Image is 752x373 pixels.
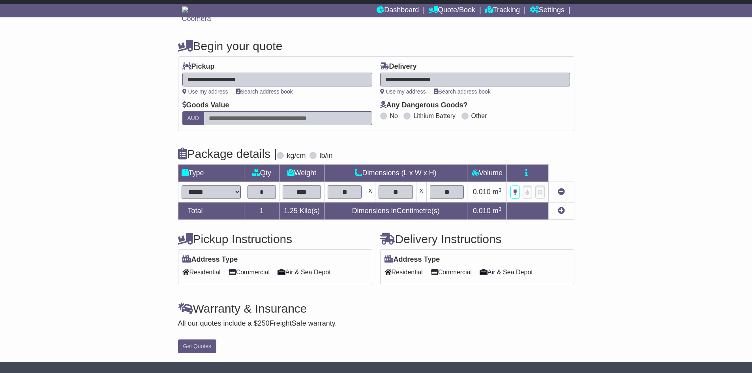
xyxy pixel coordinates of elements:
[431,266,472,278] span: Commercial
[471,112,487,120] label: Other
[416,182,426,202] td: x
[384,255,440,264] label: Address Type
[182,88,228,95] a: Use my address
[493,188,502,196] span: m
[473,207,491,215] span: 0.010
[473,188,491,196] span: 0.010
[434,88,491,95] a: Search address book
[480,266,533,278] span: Air & Sea Depot
[530,4,564,17] a: Settings
[380,101,468,110] label: Any Dangerous Goods?
[178,339,217,353] button: Get Quotes
[182,111,204,125] label: AUD
[244,165,279,182] td: Qty
[390,112,398,120] label: No
[493,207,502,215] span: m
[258,319,270,327] span: 250
[499,187,502,193] sup: 3
[178,202,244,220] td: Total
[380,62,417,71] label: Delivery
[377,4,419,17] a: Dashboard
[324,202,467,220] td: Dimensions in Centimetre(s)
[178,302,574,315] h4: Warranty & Insurance
[429,4,475,17] a: Quote/Book
[182,62,215,71] label: Pickup
[384,266,423,278] span: Residential
[365,182,375,202] td: x
[380,232,574,246] h4: Delivery Instructions
[287,152,306,160] label: kg/cm
[279,165,324,182] td: Weight
[485,4,520,17] a: Tracking
[467,165,507,182] td: Volume
[278,266,331,278] span: Air & Sea Depot
[178,39,574,52] h4: Begin your quote
[178,147,277,160] h4: Package details |
[284,207,298,215] span: 1.25
[558,188,565,196] a: Remove this item
[324,165,467,182] td: Dimensions (L x W x H)
[319,152,332,160] label: lb/in
[182,266,221,278] span: Residential
[244,202,279,220] td: 1
[236,88,293,95] a: Search address book
[558,207,565,215] a: Add new item
[499,206,502,212] sup: 3
[178,165,244,182] td: Type
[413,112,456,120] label: Lithium Battery
[229,266,270,278] span: Commercial
[380,88,426,95] a: Use my address
[178,232,372,246] h4: Pickup Instructions
[279,202,324,220] td: Kilo(s)
[182,101,229,110] label: Goods Value
[178,319,574,328] div: All our quotes include a $ FreightSafe warranty.
[182,255,238,264] label: Address Type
